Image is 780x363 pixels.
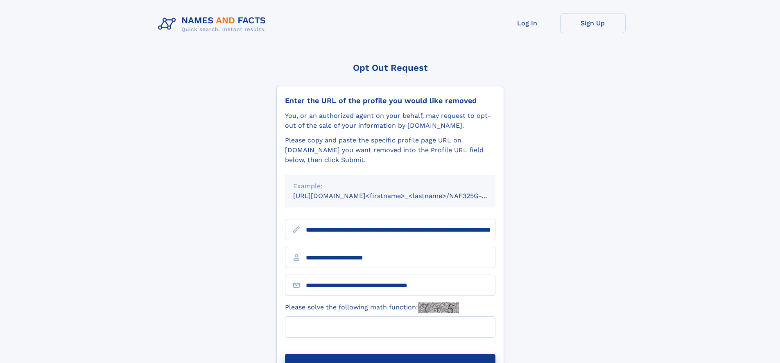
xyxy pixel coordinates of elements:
a: Log In [495,13,560,33]
div: Example: [293,181,487,191]
img: Logo Names and Facts [155,13,273,35]
div: You, or an authorized agent on your behalf, may request to opt-out of the sale of your informatio... [285,111,495,131]
label: Please solve the following math function: [285,302,459,313]
small: [URL][DOMAIN_NAME]<firstname>_<lastname>/NAF325G-xxxxxxxx [293,192,511,200]
div: Please copy and paste the specific profile page URL on [DOMAIN_NAME] you want removed into the Pr... [285,135,495,165]
div: Enter the URL of the profile you would like removed [285,96,495,105]
a: Sign Up [560,13,626,33]
div: Opt Out Request [276,63,504,73]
